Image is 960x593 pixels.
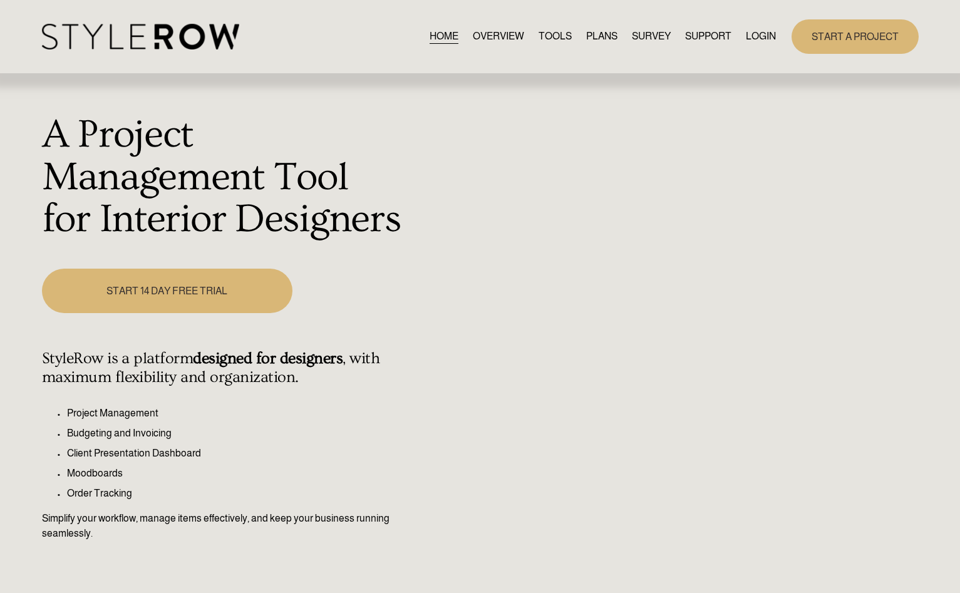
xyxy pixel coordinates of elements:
a: folder dropdown [685,28,731,45]
strong: designed for designers [193,349,343,368]
a: SURVEY [632,28,671,45]
p: Client Presentation Dashboard [67,446,403,461]
p: Budgeting and Invoicing [67,426,403,441]
img: StyleRow [42,24,239,49]
p: Order Tracking [67,486,403,501]
h1: A Project Management Tool for Interior Designers [42,114,403,241]
p: Project Management [67,406,403,421]
a: HOME [430,28,458,45]
a: TOOLS [539,28,572,45]
p: Moodboards [67,466,403,481]
a: PLANS [586,28,617,45]
span: SUPPORT [685,29,731,44]
p: Simplify your workflow, manage items effectively, and keep your business running seamlessly. [42,511,403,541]
a: LOGIN [746,28,776,45]
h4: StyleRow is a platform , with maximum flexibility and organization. [42,349,403,387]
a: START 14 DAY FREE TRIAL [42,269,292,313]
a: START A PROJECT [792,19,919,54]
a: OVERVIEW [473,28,524,45]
